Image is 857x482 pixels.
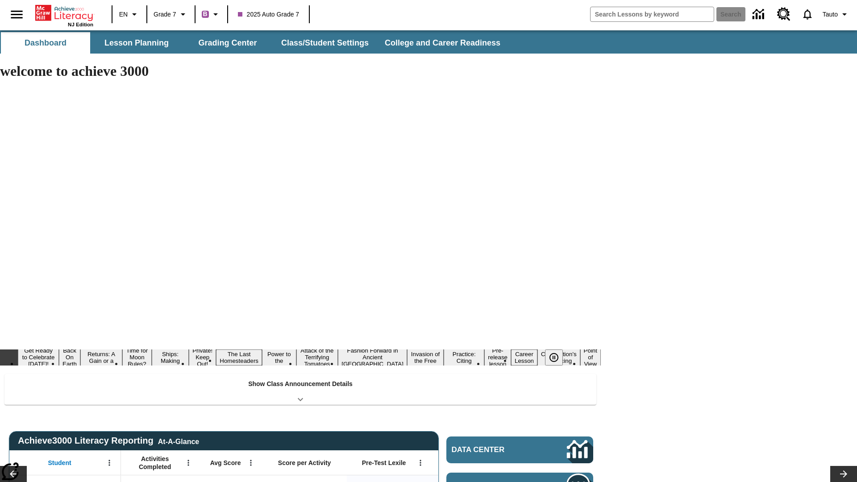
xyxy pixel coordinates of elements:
button: Slide 8 Solar Power to the People [262,343,296,372]
button: Slide 16 Point of View [580,346,601,369]
button: Class/Student Settings [274,32,376,54]
button: College and Career Readiness [378,32,508,54]
button: Slide 15 The Constitution's Balancing Act [537,343,580,372]
a: Resource Center, Will open in new tab [772,2,796,26]
span: B [203,8,208,20]
button: Slide 7 The Last Homesteaders [216,349,262,366]
button: Pause [545,349,563,366]
span: 2025 Auto Grade 7 [238,10,300,19]
a: Notifications [796,3,819,26]
button: Slide 5 Cruise Ships: Making Waves [152,343,189,372]
button: Boost Class color is purple. Change class color [198,6,225,22]
div: Show Class Announcement Details [4,374,596,405]
span: Tauto [823,10,838,19]
span: EN [119,10,128,19]
button: Open Menu [182,456,195,470]
div: Home [35,3,93,27]
button: Slide 4 Time for Moon Rules? [122,346,152,369]
button: Lesson Planning [92,32,181,54]
button: Open side menu [4,1,30,28]
span: Data Center [452,445,536,454]
button: Grade: Grade 7, Select a grade [150,6,192,22]
button: Language: EN, Select a language [115,6,144,22]
button: Slide 11 The Invasion of the Free CD [407,343,444,372]
span: Pre-Test Lexile [362,459,406,467]
button: Profile/Settings [819,6,853,22]
button: Slide 2 Back On Earth [59,346,80,369]
button: Slide 9 Attack of the Terrifying Tomatoes [296,346,338,369]
button: Slide 13 Pre-release lesson [484,346,511,369]
span: NJ Edition [68,22,93,27]
button: Open Menu [244,456,258,470]
button: Lesson carousel, Next [830,466,857,482]
a: Home [35,4,93,22]
button: Grading Center [183,32,272,54]
p: Show Class Announcement Details [248,379,353,389]
button: Slide 6 Private! Keep Out! [189,346,216,369]
a: Data Center [747,2,772,27]
button: Open Menu [414,456,427,470]
button: Slide 1 Get Ready to Celebrate Juneteenth! [18,346,59,369]
span: Student [48,459,71,467]
span: Achieve3000 Literacy Reporting [18,436,199,446]
div: At-A-Glance [158,436,199,446]
button: Slide 12 Mixed Practice: Citing Evidence [444,343,484,372]
button: Dashboard [1,32,90,54]
button: Slide 3 Free Returns: A Gain or a Drain? [80,343,122,372]
span: Score per Activity [278,459,331,467]
span: Grade 7 [154,10,176,19]
input: search field [591,7,714,21]
span: Avg Score [210,459,241,467]
span: Activities Completed [125,455,184,471]
a: Data Center [446,436,593,463]
button: Slide 10 Fashion Forward in Ancient Rome [338,346,407,369]
button: Open Menu [103,456,116,470]
div: Pause [545,349,572,366]
button: Slide 14 Career Lesson [511,349,537,366]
